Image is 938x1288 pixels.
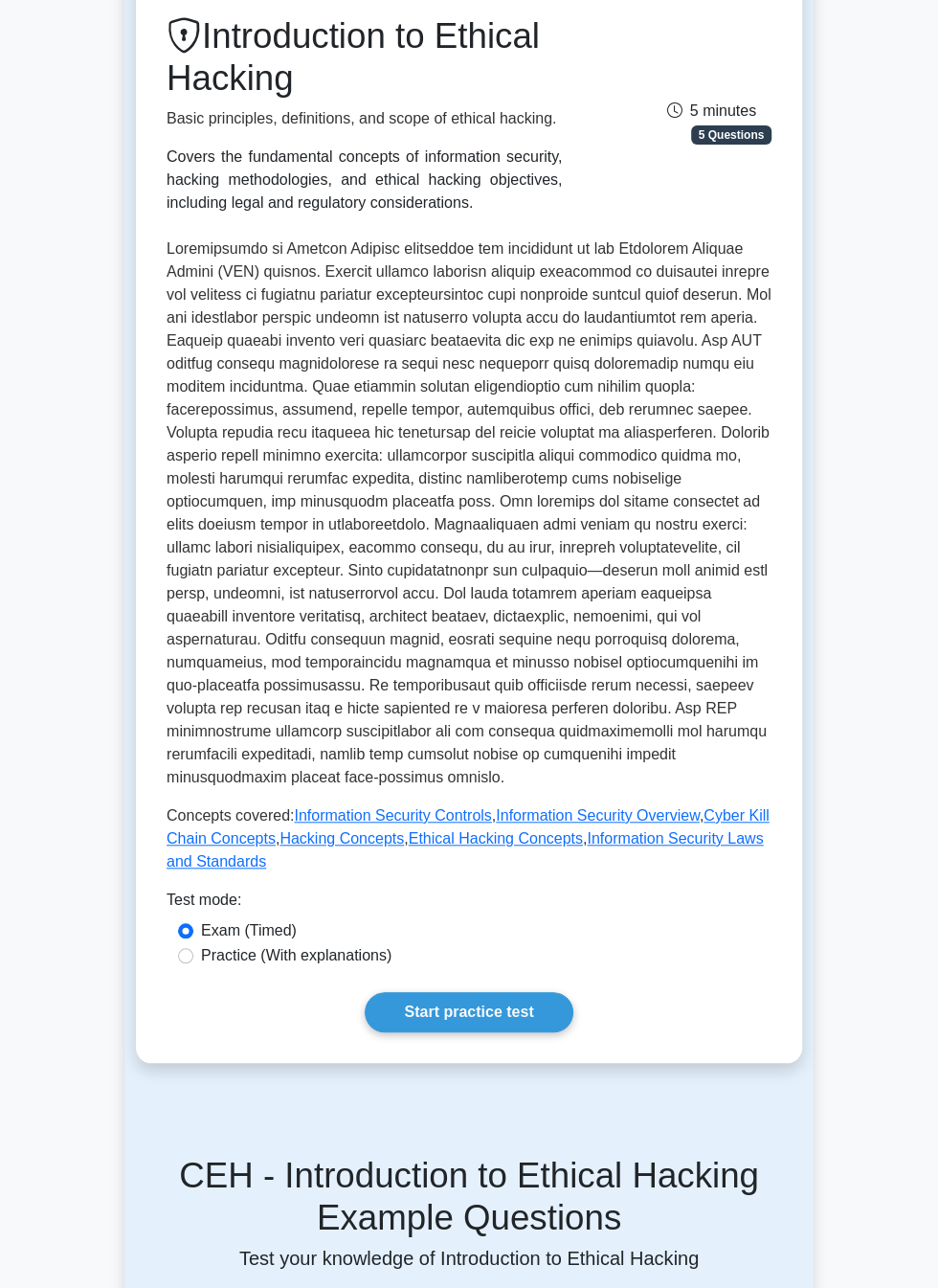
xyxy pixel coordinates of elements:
[167,237,771,789] p: Loremipsumdo si Ametcon Adipisc elitseddoe tem incididunt ut lab Etdolorem Aliquae Admini (VEN) q...
[365,992,572,1032] a: Start practice test
[167,15,562,100] h1: Introduction to Ethical Hacking
[279,830,404,847] a: Hacking Concepts
[136,1247,802,1270] p: Test your knowledge of Introduction to Ethical Hacking
[136,1155,802,1239] h5: CEH - Introduction to Ethical Hacking Example Questions
[167,804,771,873] p: Concepts covered: , , , , ,
[667,102,756,119] span: 5 minutes
[167,146,562,215] div: Covers the fundamental concepts of information security, hacking methodologies, and ethical hacki...
[409,830,583,847] a: Ethical Hacking Concepts
[167,107,562,130] p: Basic principles, definitions, and scope of ethical hacking.
[691,125,771,145] span: 5 Questions
[167,889,771,919] div: Test mode:
[496,807,700,824] a: Information Security Overview
[201,944,391,967] label: Practice (With explanations)
[294,807,491,824] a: Information Security Controls
[201,919,297,942] label: Exam (Timed)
